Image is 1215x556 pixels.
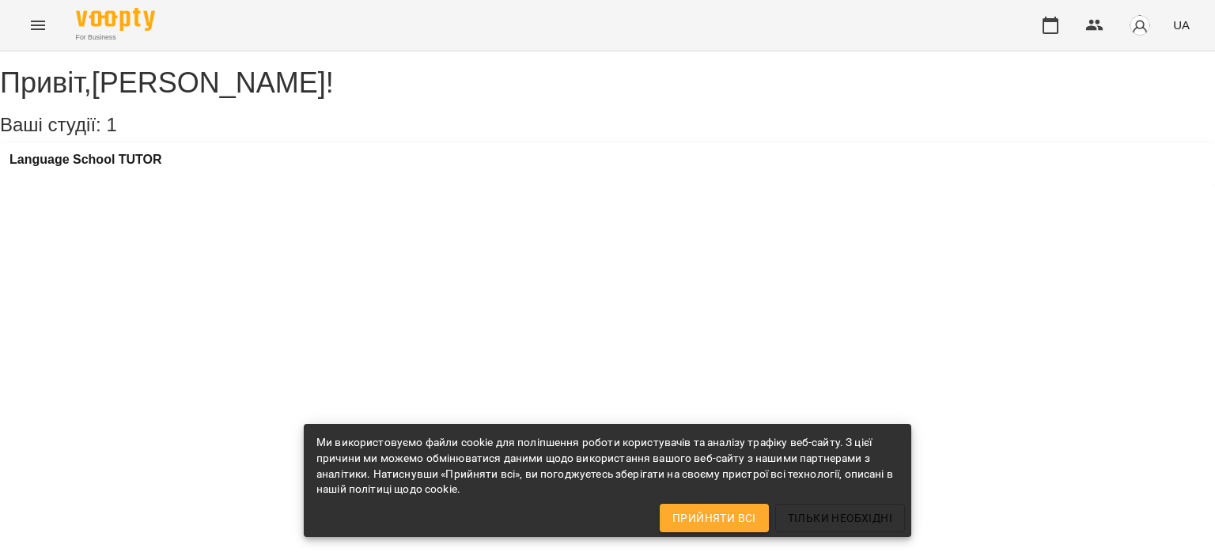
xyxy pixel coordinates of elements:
span: UA [1173,17,1190,33]
a: Language School TUTOR [9,153,162,167]
img: avatar_s.png [1129,14,1151,36]
span: For Business [76,32,155,43]
button: Menu [19,6,57,44]
span: 1 [106,114,116,135]
img: Voopty Logo [76,8,155,31]
button: UA [1167,10,1196,40]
